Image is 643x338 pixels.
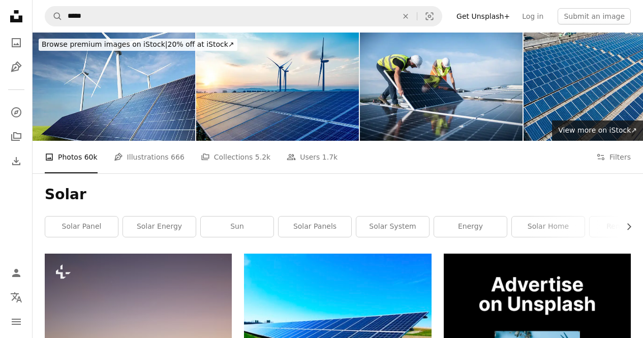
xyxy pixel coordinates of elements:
a: solar home [512,217,585,237]
button: Search Unsplash [45,7,63,26]
a: blue solar panel [244,319,431,328]
span: Browse premium images on iStock | [42,40,167,48]
span: 5.2k [255,151,270,163]
a: Log in / Sign up [6,263,26,283]
a: solar panel [45,217,118,237]
button: Language [6,287,26,308]
button: Clear [394,7,417,26]
img: Wind turbines and solar panels on green grass with blue sky [33,33,195,141]
button: Menu [6,312,26,332]
button: Visual search [417,7,442,26]
button: Filters [596,141,631,173]
a: Photos [6,33,26,53]
button: scroll list to the right [620,217,631,237]
a: Illustrations 666 [114,141,185,173]
a: Illustrations [6,57,26,77]
a: Collections 5.2k [201,141,270,173]
a: Browse premium images on iStock|20% off at iStock↗ [33,33,243,57]
a: Explore [6,102,26,122]
span: 666 [171,151,185,163]
a: Collections [6,127,26,147]
a: Get Unsplash+ [450,8,516,24]
a: Users 1.7k [287,141,338,173]
span: View more on iStock ↗ [558,126,637,134]
span: 20% off at iStock ↗ [42,40,234,48]
a: solar system [356,217,429,237]
button: Submit an image [558,8,631,24]
form: Find visuals sitewide [45,6,442,26]
img: Two engineers installing solar panels on roof. [360,33,523,141]
h1: Solar [45,186,631,204]
a: View more on iStock↗ [552,120,643,141]
a: Download History [6,151,26,171]
a: Log in [516,8,549,24]
a: solar energy [123,217,196,237]
img: Solar and wind power [196,33,359,141]
a: solar panels [279,217,351,237]
a: sun [201,217,273,237]
span: 1.7k [322,151,338,163]
a: energy [434,217,507,237]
